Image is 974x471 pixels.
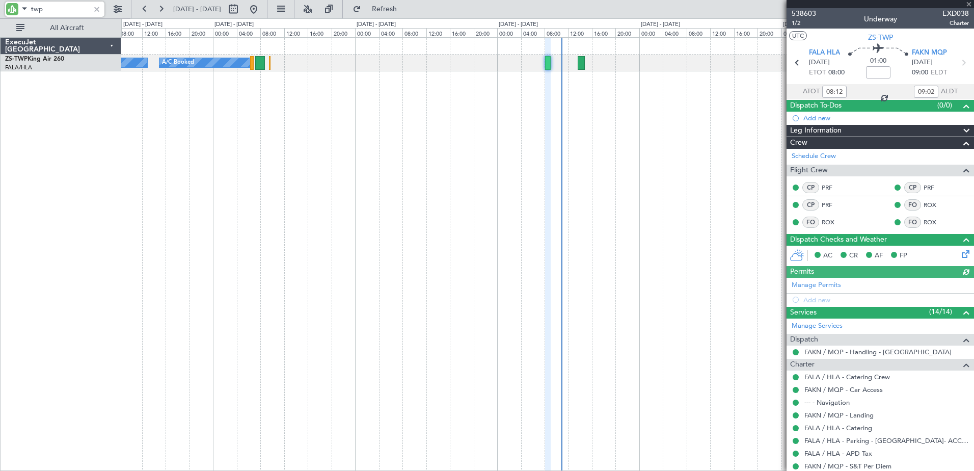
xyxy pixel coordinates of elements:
[499,20,538,29] div: [DATE] - [DATE]
[809,58,830,68] span: [DATE]
[11,20,111,36] button: All Aircraft
[213,28,236,37] div: 00:00
[904,217,921,228] div: FO
[781,28,805,37] div: 00:00
[942,8,969,19] span: EXD038
[118,28,142,37] div: 08:00
[809,48,840,58] span: FALA HLA
[790,137,807,149] span: Crew
[792,321,843,331] a: Manage Services
[809,68,826,78] span: ETOT
[402,28,426,37] div: 08:00
[912,68,928,78] span: 09:00
[804,462,891,470] a: FAKN / MQP - S&T Per Diem
[792,151,836,162] a: Schedule Crew
[875,251,883,261] span: AF
[904,199,921,211] div: FO
[822,218,845,227] a: ROX
[804,424,872,432] a: FALA / HLA - Catering
[592,28,615,37] div: 16:00
[929,306,952,317] span: (14/14)
[942,19,969,28] span: Charter
[379,28,402,37] div: 04:00
[822,183,845,192] a: PRF
[783,20,822,29] div: [DATE] - [DATE]
[734,28,757,37] div: 16:00
[924,183,946,192] a: PRF
[31,2,90,17] input: A/C (Reg. or Type)
[792,19,816,28] span: 1/2
[931,68,947,78] span: ELDT
[450,28,473,37] div: 16:00
[355,28,378,37] div: 00:00
[802,182,819,193] div: CP
[804,436,969,445] a: FALA / HLA - Parking - [GEOGRAPHIC_DATA]- ACC # 1800
[804,398,850,407] a: --- - Navigation
[900,251,907,261] span: FP
[804,373,890,381] a: FALA / HLA - Catering Crew
[123,20,163,29] div: [DATE] - [DATE]
[912,58,933,68] span: [DATE]
[173,5,221,14] span: [DATE] - [DATE]
[332,28,355,37] div: 20:00
[214,20,254,29] div: [DATE] - [DATE]
[792,8,816,19] span: 538603
[357,20,396,29] div: [DATE] - [DATE]
[790,100,842,112] span: Dispatch To-Dos
[166,28,189,37] div: 16:00
[641,20,680,29] div: [DATE] - [DATE]
[142,28,166,37] div: 12:00
[870,56,886,66] span: 01:00
[237,28,260,37] div: 04:00
[790,234,887,246] span: Dispatch Checks and Weather
[804,348,952,356] a: FAKN / MQP - Handling - [GEOGRAPHIC_DATA]
[941,87,958,97] span: ALDT
[687,28,710,37] div: 08:00
[804,411,874,420] a: FAKN / MQP - Landing
[924,218,946,227] a: ROX
[26,24,107,32] span: All Aircraft
[497,28,521,37] div: 00:00
[363,6,406,13] span: Refresh
[924,200,946,210] a: ROX
[849,251,858,261] span: CR
[710,28,734,37] div: 12:00
[790,125,842,137] span: Leg Information
[260,28,284,37] div: 08:00
[568,28,591,37] div: 12:00
[803,87,820,97] span: ATOT
[190,28,213,37] div: 20:00
[802,217,819,228] div: FO
[802,199,819,211] div: CP
[474,28,497,37] div: 20:00
[868,32,893,43] span: ZS-TWP
[790,334,818,346] span: Dispatch
[663,28,686,37] div: 04:00
[804,449,872,458] a: FALA / HLA - APD Tax
[5,64,32,71] a: FALA/HLA
[426,28,450,37] div: 12:00
[789,31,807,40] button: UTC
[5,56,28,62] span: ZS-TWP
[790,359,815,371] span: Charter
[545,28,568,37] div: 08:00
[308,28,331,37] div: 16:00
[804,385,883,394] a: FAKN / MQP - Car Access
[790,307,817,319] span: Services
[904,182,921,193] div: CP
[790,165,828,176] span: Flight Crew
[348,1,409,17] button: Refresh
[822,200,845,210] a: PRF
[162,55,194,70] div: A/C Booked
[639,28,663,37] div: 00:00
[823,251,832,261] span: AC
[864,14,897,24] div: Underway
[803,114,969,122] div: Add new
[937,100,952,111] span: (0/0)
[284,28,308,37] div: 12:00
[828,68,845,78] span: 08:00
[521,28,545,37] div: 04:00
[5,56,64,62] a: ZS-TWPKing Air 260
[757,28,781,37] div: 20:00
[615,28,639,37] div: 20:00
